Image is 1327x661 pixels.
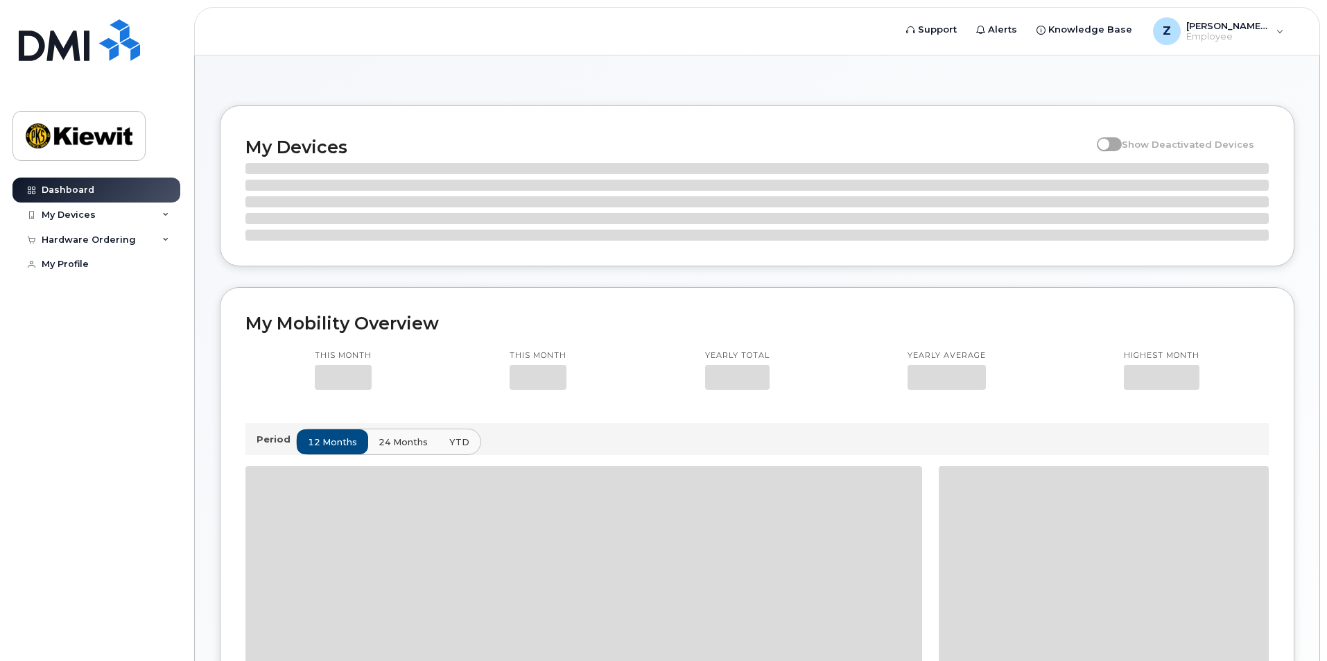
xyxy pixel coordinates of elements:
[510,350,566,361] p: This month
[245,313,1269,334] h2: My Mobility Overview
[1122,139,1254,150] span: Show Deactivated Devices
[1124,350,1199,361] p: Highest month
[257,433,296,446] p: Period
[1097,131,1108,142] input: Show Deactivated Devices
[705,350,770,361] p: Yearly total
[449,436,469,449] span: YTD
[908,350,986,361] p: Yearly average
[315,350,372,361] p: This month
[379,436,428,449] span: 24 months
[245,137,1090,157] h2: My Devices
